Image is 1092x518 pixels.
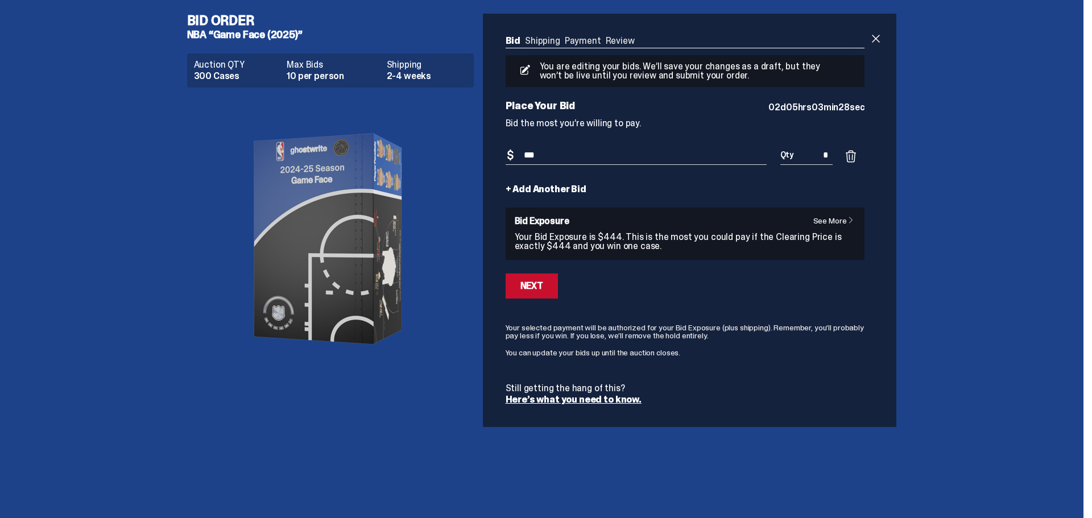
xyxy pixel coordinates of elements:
[506,101,769,111] p: Place Your Bid
[506,185,586,194] a: + Add Another Bid
[506,384,865,393] p: Still getting the hang of this?
[838,101,850,113] span: 28
[387,60,467,69] dt: Shipping
[287,72,379,81] dd: 10 per person
[535,62,830,80] p: You are editing your bids. We’ll save your changes as a draft, but they won’t be live until you r...
[187,30,483,40] h5: NBA “Game Face (2025)”
[768,101,780,113] span: 02
[813,217,861,225] a: See More
[812,101,824,113] span: 03
[187,14,483,27] h4: Bid Order
[520,281,543,291] div: Next
[506,393,642,405] a: Here’s what you need to know.
[506,119,865,128] p: Bid the most you’re willing to pay.
[506,324,865,339] p: Your selected payment will be authorized for your Bid Exposure (plus shipping). Remember, you’ll ...
[768,103,864,112] p: d hrs min sec
[287,60,379,69] dt: Max Bids
[387,72,467,81] dd: 2-4 weeks
[786,101,798,113] span: 05
[515,233,856,251] p: Your Bid Exposure is $444. This is the most you could pay if the Clearing Price is exactly $444 a...
[194,72,280,81] dd: 300 Cases
[506,35,521,47] a: Bid
[515,217,856,226] h6: Bid Exposure
[780,151,794,159] span: Qty
[506,273,558,299] button: Next
[506,349,865,357] p: You can update your bids up until the auction closes.
[217,97,444,381] img: product image
[507,150,514,161] span: $
[194,60,280,69] dt: Auction QTY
